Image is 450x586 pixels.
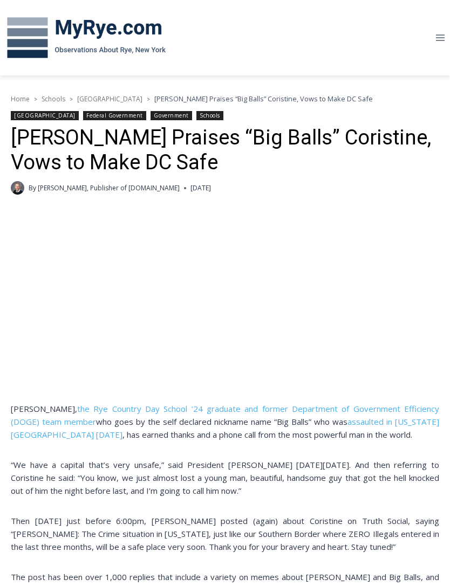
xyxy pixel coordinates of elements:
[11,458,439,497] p: “We have a capital that’s very unsafe,” said President [PERSON_NAME] [DATE][DATE]. And then refer...
[83,111,146,120] a: Federal Government
[11,94,30,104] a: Home
[11,514,439,553] p: Then [DATE] just before 6:00pm, [PERSON_NAME] posted (again) about Coristine on Truth Social, say...
[151,111,192,120] a: Government
[77,94,142,104] a: [GEOGRAPHIC_DATA]
[70,95,73,103] span: >
[11,181,24,195] a: Author image
[11,93,439,104] nav: Breadcrumbs
[11,126,439,175] h1: [PERSON_NAME] Praises “Big Balls” Coristine, Vows to Make DC Safe
[154,94,373,104] span: [PERSON_NAME] Praises “Big Balls” Coristine, Vows to Make DC Safe
[42,94,65,104] a: Schools
[190,183,211,193] time: [DATE]
[34,95,37,103] span: >
[29,183,36,193] span: By
[11,403,439,427] a: the Rye Country Day School ’24 graduate and former Department of Government Efficiency (DOGE) tea...
[430,29,450,46] button: Open menu
[11,111,79,120] a: [GEOGRAPHIC_DATA]
[11,402,439,441] p: [PERSON_NAME], who goes by the self declared nickname name “Big Balls” who was , has earned thank...
[11,212,313,382] iframe: YouTube video player
[196,111,223,120] a: Schools
[38,183,180,192] a: [PERSON_NAME], Publisher of [DOMAIN_NAME]
[147,95,150,103] span: >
